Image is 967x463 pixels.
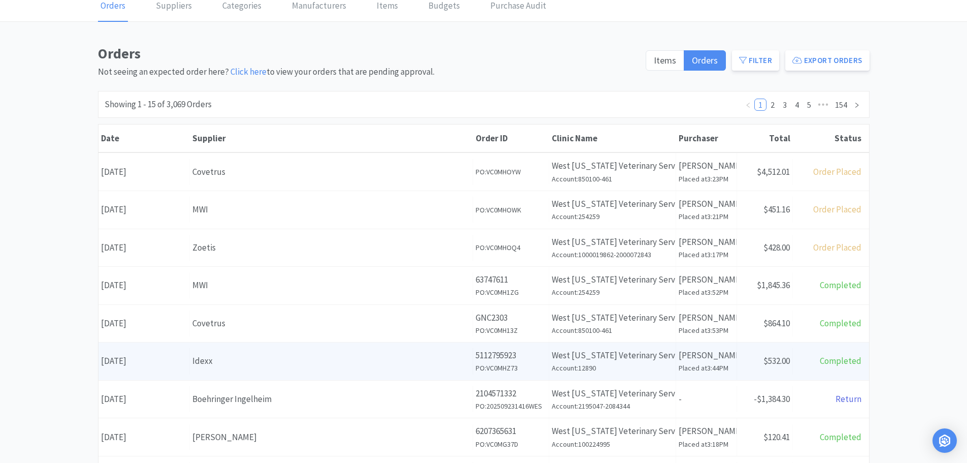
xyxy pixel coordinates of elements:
li: 1 [754,99,766,111]
h6: Account: 254259 [552,211,673,222]
p: West [US_STATE] Veterinary Service [552,273,673,287]
li: 4 [791,99,803,111]
a: 3 [779,99,790,110]
span: $864.10 [763,318,790,329]
span: Return [836,393,861,405]
span: ••• [815,99,831,111]
h6: Account: 2195047-2084344 [552,400,673,412]
a: 1 [755,99,766,110]
li: Previous Page [742,99,754,111]
h6: Placed at 3:17PM [679,249,734,260]
button: Export Orders [785,50,870,71]
div: Status [795,133,861,144]
p: [PERSON_NAME] [679,235,734,249]
h6: Placed at 3:44PM [679,362,734,374]
a: 2 [767,99,778,110]
a: 5 [804,99,815,110]
div: Date [101,133,187,144]
h6: Placed at 3:21PM [679,211,734,222]
div: [DATE] [98,272,190,298]
h6: Account: 12890 [552,362,673,374]
span: Order Placed [813,204,861,215]
div: Order ID [476,133,547,144]
span: $532.00 [763,355,790,366]
span: Orders [692,54,718,66]
div: [DATE] [98,424,190,450]
p: West [US_STATE] Veterinary Service [552,197,673,211]
h6: PO: VC0MHZ73 [476,362,546,374]
div: Open Intercom Messenger [932,428,957,453]
span: Completed [820,280,861,291]
h6: Account: 100224995 [552,439,673,450]
p: 5112795923 [476,349,546,362]
div: Supplier [192,133,471,144]
span: $120.41 [763,431,790,443]
div: Showing 1 - 15 of 3,069 Orders [105,98,212,111]
li: 5 [803,99,815,111]
li: Next 5 Pages [815,99,831,111]
p: West [US_STATE] Veterinary Service [552,424,673,438]
h6: PO: VC0MH1ZG [476,287,546,298]
p: [PERSON_NAME] [679,159,734,173]
i: icon: left [745,102,751,108]
p: 63747611 [476,273,546,287]
div: [DATE] [98,386,190,412]
h6: PO: 202509231416WES [476,400,546,412]
div: Purchaser [679,133,735,144]
span: Completed [820,355,861,366]
span: Completed [820,318,861,329]
a: 154 [832,99,850,110]
p: West [US_STATE] Veterinary Service [552,159,673,173]
div: Zoetis [192,241,470,255]
h6: Placed at 3:18PM [679,439,734,450]
h6: PO: VC0MHOWK [476,204,546,215]
h1: Orders [98,42,640,65]
i: icon: right [854,102,860,108]
h6: Account: 254259 [552,287,673,298]
h6: PO: VC0MHOQ4 [476,242,546,253]
h6: Account: 850100-461 [552,325,673,336]
div: MWI [192,203,470,217]
div: [DATE] [98,159,190,185]
p: West [US_STATE] Veterinary Service [552,349,673,362]
div: Not seeing an expected order here? to view your orders that are pending approval. [98,42,640,79]
div: Covetrus [192,165,470,179]
p: West [US_STATE] Veterinary Service [552,235,673,249]
h6: PO: VC0MG37D [476,439,546,450]
div: Clinic Name [552,133,674,144]
p: GNC2303 [476,311,546,325]
div: [DATE] [98,348,190,374]
p: 6207365631 [476,424,546,438]
div: [DATE] [98,311,190,336]
div: Boehringer Ingelheim [192,392,470,406]
span: $451.16 [763,204,790,215]
p: - [679,392,734,406]
li: Next Page [851,99,863,111]
h6: Placed at 3:53PM [679,325,734,336]
p: West [US_STATE] Veterinary Service [552,311,673,325]
p: West [US_STATE] Veterinary Service [552,387,673,400]
p: [PERSON_NAME] [679,424,734,438]
p: 2104571332 [476,387,546,400]
span: $4,512.01 [757,166,790,177]
li: 154 [831,99,851,111]
a: Click here [230,66,266,77]
span: Completed [820,431,861,443]
span: Order Placed [813,166,861,177]
p: [PERSON_NAME] [679,273,734,287]
div: [PERSON_NAME] [192,430,470,444]
div: [DATE] [98,235,190,261]
h6: PO: VC0MH13Z [476,325,546,336]
div: MWI [192,279,470,292]
p: [PERSON_NAME] [679,349,734,362]
button: Filter [732,50,779,71]
span: Order Placed [813,242,861,253]
p: [PERSON_NAME] [679,197,734,211]
li: 3 [779,99,791,111]
span: $428.00 [763,242,790,253]
p: [PERSON_NAME] [679,311,734,325]
h6: Account: 1000019862-2000072843 [552,249,673,260]
a: 4 [791,99,803,110]
div: Covetrus [192,317,470,330]
li: 2 [766,99,779,111]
